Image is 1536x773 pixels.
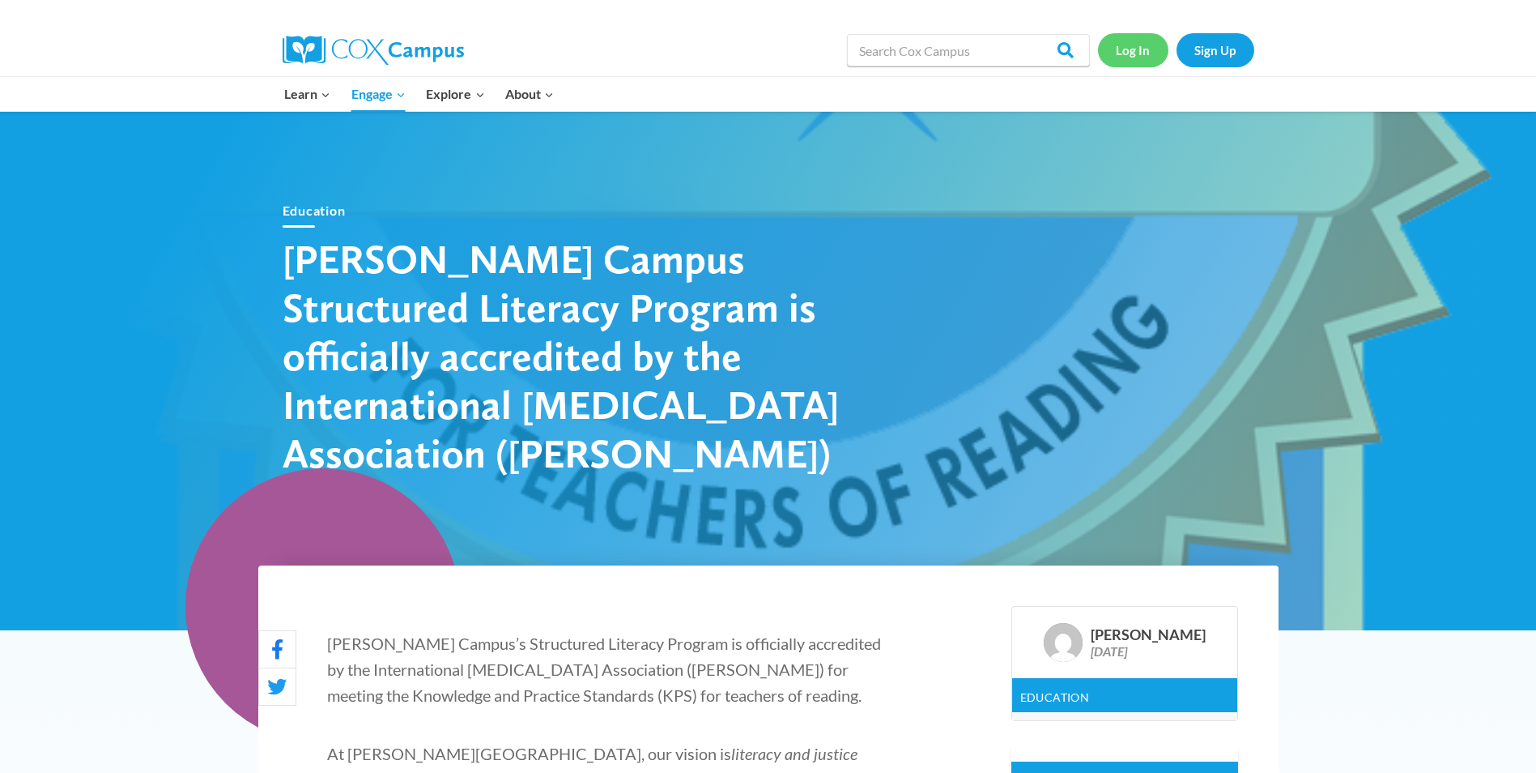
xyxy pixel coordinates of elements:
[274,77,342,111] button: Child menu of Learn
[495,77,564,111] button: Child menu of About
[1176,33,1254,66] a: Sign Up
[1091,626,1206,644] div: [PERSON_NAME]
[1020,690,1090,704] a: Education
[416,77,496,111] button: Child menu of Explore
[1098,33,1168,66] a: Log In
[283,203,346,218] a: Education
[327,744,731,763] span: At [PERSON_NAME][GEOGRAPHIC_DATA], our vision is
[327,634,881,705] span: [PERSON_NAME] Campus’s Structured Literacy Program is officially accredited by the International ...
[274,77,564,111] nav: Primary Navigation
[341,77,416,111] button: Child menu of Engage
[1091,643,1206,659] div: [DATE]
[847,34,1090,66] input: Search Cox Campus
[283,234,849,477] h1: [PERSON_NAME] Campus Structured Literacy Program is officially accredited by the International [M...
[1098,33,1254,66] nav: Secondary Navigation
[283,36,464,65] img: Cox Campus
